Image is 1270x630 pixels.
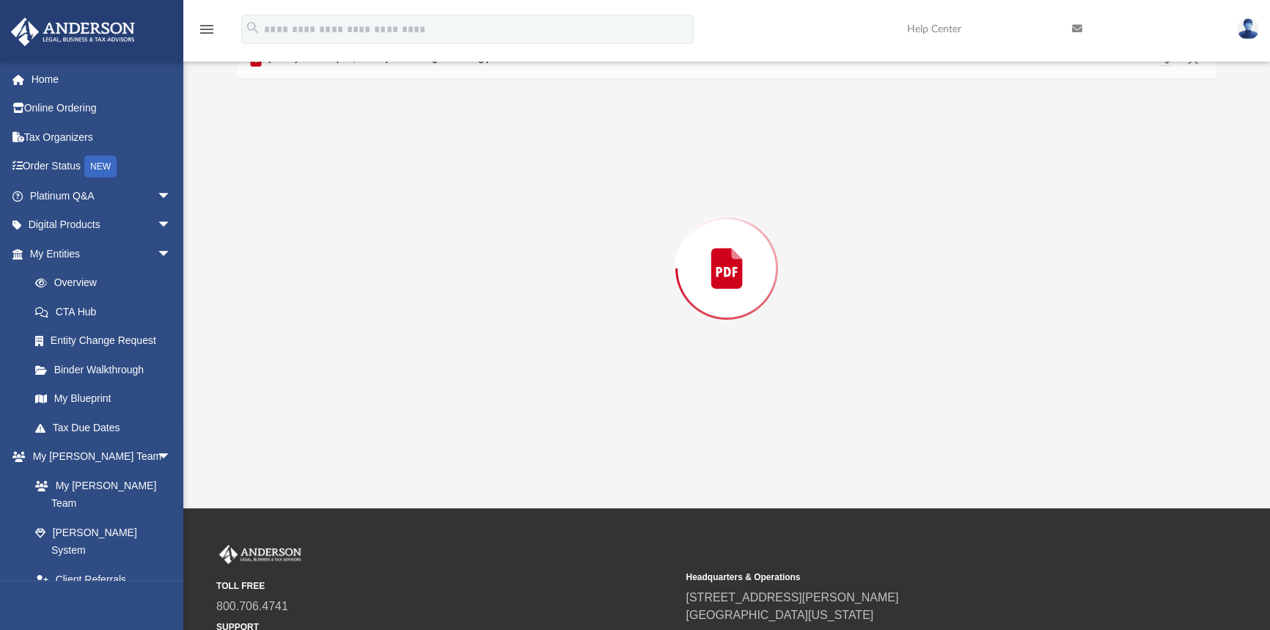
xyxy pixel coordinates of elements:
div: Preview [238,40,1216,458]
a: My [PERSON_NAME] Teamarrow_drop_down [10,442,186,472]
a: 800.706.4741 [216,600,288,612]
a: CTA Hub [21,297,194,326]
img: User Pic [1237,18,1259,40]
i: menu [198,21,216,38]
img: Anderson Advisors Platinum Portal [216,545,304,564]
small: TOLL FREE [216,579,675,593]
a: Tax Organizers [10,122,194,152]
a: Digital Productsarrow_drop_down [10,210,194,240]
a: My Blueprint [21,384,186,414]
a: [GEOGRAPHIC_DATA][US_STATE] [686,609,873,621]
div: NEW [84,155,117,177]
a: My Entitiesarrow_drop_down [10,239,194,268]
span: arrow_drop_down [157,239,186,269]
i: search [245,20,261,36]
a: Online Ordering [10,94,194,123]
a: menu [198,28,216,38]
a: My [PERSON_NAME] Team [21,471,179,518]
a: Client Referrals [21,565,186,594]
a: Entity Change Request [21,326,194,356]
span: arrow_drop_down [157,442,186,472]
a: Order StatusNEW [10,152,194,182]
a: Binder Walkthrough [21,355,194,384]
a: [STREET_ADDRESS][PERSON_NAME] [686,591,898,604]
small: Headquarters & Operations [686,571,1145,584]
a: [PERSON_NAME] System [21,518,186,565]
a: Overview [21,268,194,298]
span: arrow_drop_down [157,181,186,211]
a: Platinum Q&Aarrow_drop_down [10,181,194,210]
a: Home [10,65,194,94]
span: arrow_drop_down [157,210,186,241]
a: Tax Due Dates [21,413,194,442]
img: Anderson Advisors Platinum Portal [7,18,139,46]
